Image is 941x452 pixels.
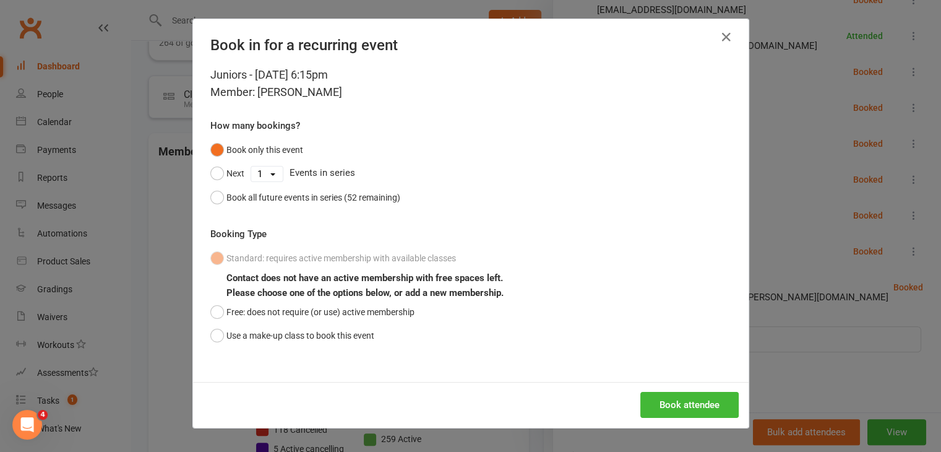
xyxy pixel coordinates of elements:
[38,410,48,420] span: 4
[210,186,400,209] button: Book all future events in series (52 remaining)
[210,324,374,347] button: Use a make-up class to book this event
[210,118,300,133] label: How many bookings?
[226,191,400,204] div: Book all future events in series (52 remaining)
[226,272,503,284] b: Contact does not have an active membership with free spaces left.
[640,392,739,418] button: Book attendee
[210,66,731,101] div: Juniors - [DATE] 6:15pm Member: [PERSON_NAME]
[716,27,736,47] button: Close
[210,162,731,185] div: Events in series
[210,227,267,241] label: Booking Type
[210,300,415,324] button: Free: does not require (or use) active membership
[226,287,504,298] b: Please choose one of the options below, or add a new membership.
[210,138,303,162] button: Book only this event
[210,37,731,54] h4: Book in for a recurring event
[12,410,42,440] iframe: Intercom live chat
[210,162,244,185] button: Next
